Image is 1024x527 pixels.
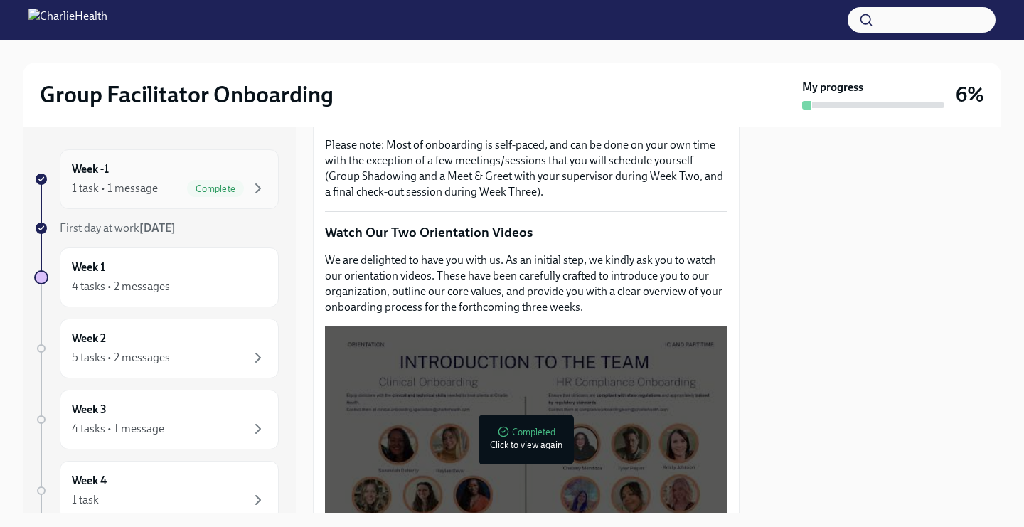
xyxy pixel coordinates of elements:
[72,331,106,346] h6: Week 2
[60,221,176,235] span: First day at work
[325,252,727,315] p: We are delighted to have you with us. As an initial step, we kindly ask you to watch our orientat...
[72,421,164,437] div: 4 tasks • 1 message
[72,161,109,177] h6: Week -1
[34,390,279,449] a: Week 34 tasks • 1 message
[956,82,984,107] h3: 6%
[802,80,863,95] strong: My progress
[72,279,170,294] div: 4 tasks • 2 messages
[40,80,334,109] h2: Group Facilitator Onboarding
[72,473,107,489] h6: Week 4
[34,319,279,378] a: Week 25 tasks • 2 messages
[34,149,279,209] a: Week -11 task • 1 messageComplete
[72,350,170,366] div: 5 tasks • 2 messages
[34,247,279,307] a: Week 14 tasks • 2 messages
[187,183,244,194] span: Complete
[325,137,727,200] p: Please note: Most of onboarding is self-paced, and can be done on your own time with the exceptio...
[34,220,279,236] a: First day at work[DATE]
[72,402,107,417] h6: Week 3
[28,9,107,31] img: CharlieHealth
[139,221,176,235] strong: [DATE]
[72,260,105,275] h6: Week 1
[34,461,279,521] a: Week 41 task
[325,223,727,242] p: Watch Our Two Orientation Videos
[72,492,99,508] div: 1 task
[72,181,158,196] div: 1 task • 1 message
